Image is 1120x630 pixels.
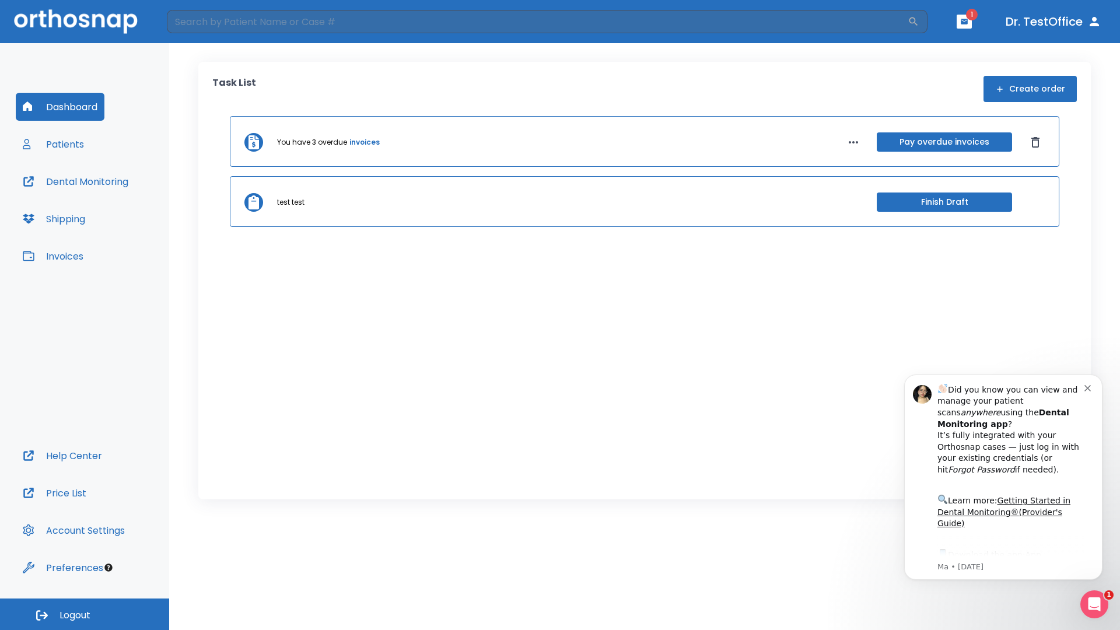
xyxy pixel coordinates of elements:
[16,167,135,195] button: Dental Monitoring
[16,554,110,582] button: Preferences
[1080,590,1108,618] iframe: Intercom live chat
[16,479,93,507] button: Price List
[51,193,155,214] a: App Store
[887,357,1120,598] iframe: Intercom notifications message
[277,197,304,208] p: test test
[103,562,114,573] div: Tooltip anchor
[966,9,978,20] span: 1
[212,76,256,102] p: Task List
[51,190,198,250] div: Download the app: | ​ Let us know if you need help getting started!
[60,609,90,622] span: Logout
[16,205,92,233] button: Shipping
[167,10,908,33] input: Search by Patient Name or Case #
[198,25,207,34] button: Dismiss notification
[1001,11,1106,32] button: Dr. TestOffice
[277,137,347,148] p: You have 3 overdue
[349,137,380,148] a: invoices
[14,9,138,33] img: Orthosnap
[1104,590,1114,600] span: 1
[984,76,1077,102] button: Create order
[16,93,104,121] button: Dashboard
[16,516,132,544] button: Account Settings
[16,242,90,270] button: Invoices
[16,442,109,470] button: Help Center
[877,192,1012,212] button: Finish Draft
[51,205,198,215] p: Message from Ma, sent 2w ago
[16,130,91,158] button: Patients
[1026,133,1045,152] button: Dismiss
[877,132,1012,152] button: Pay overdue invoices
